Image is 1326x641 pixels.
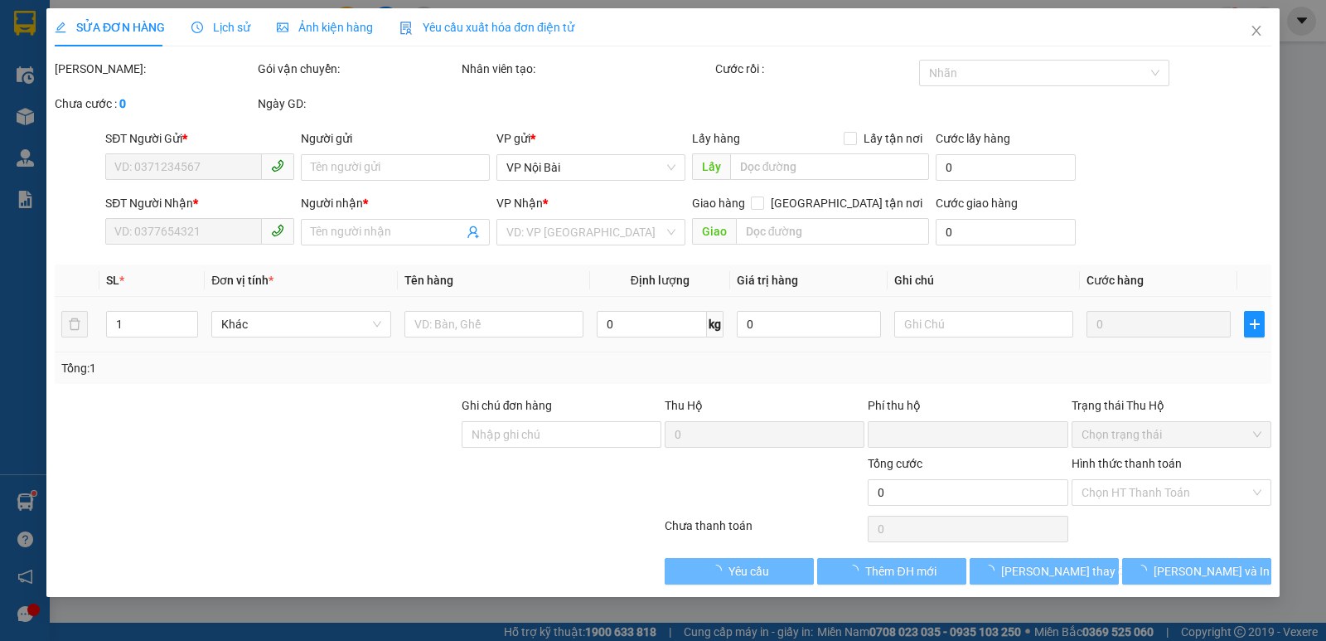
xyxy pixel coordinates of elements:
div: Người gửi [301,129,490,148]
label: Cước giao hàng [936,197,1018,210]
span: Lấy hàng [692,132,740,145]
span: [PERSON_NAME] và In [1154,562,1270,580]
span: loading [710,565,728,576]
span: Đơn vị tính [211,274,273,287]
span: Tổng cước [868,457,922,470]
span: VP Nội Bài [506,155,675,180]
span: close [1250,24,1263,37]
input: Ghi Chú [894,311,1073,337]
div: Nhân viên tạo: [462,60,713,78]
button: [PERSON_NAME] và In [1122,558,1271,585]
button: plus [1244,311,1265,337]
input: Dọc đường [730,153,930,180]
div: Cước rồi : [715,60,915,78]
span: user-add [467,226,480,239]
input: Cước lấy hàng [936,154,1076,181]
input: Cước giao hàng [936,219,1076,245]
input: Dọc đường [736,218,930,245]
span: Khác [221,312,380,337]
span: phone [271,159,284,172]
th: Ghi chú [888,265,1080,297]
div: Tổng: 1 [61,359,513,377]
div: [PERSON_NAME]: [55,60,254,78]
span: Cước hàng [1086,274,1144,287]
span: Chọn trạng thái [1082,422,1261,447]
div: SĐT Người Nhận [105,194,294,212]
span: Giá trị hàng [737,274,798,287]
span: Thu Hộ [665,399,703,412]
span: [PERSON_NAME] thay đổi [1001,562,1134,580]
span: loading [1135,565,1154,576]
span: [GEOGRAPHIC_DATA] tận nơi [764,194,929,212]
span: plus [1245,318,1264,331]
button: Yêu cầu [665,558,814,585]
button: Thêm ĐH mới [817,558,966,585]
div: Chưa cước : [55,95,254,113]
div: VP gửi [496,129,685,148]
span: VP Nhận [496,197,543,210]
div: Chưa thanh toán [663,517,866,546]
b: 0 [119,97,126,110]
span: Lấy [692,153,730,180]
span: Thêm ĐH mới [865,562,936,580]
span: clock-circle [191,22,203,33]
span: Giao [692,218,736,245]
span: loading [847,565,865,576]
input: 0 [1086,311,1231,337]
span: Tên hàng [404,274,453,287]
div: Ngày GD: [258,95,457,113]
span: SL [106,274,119,287]
span: Yêu cầu [728,562,769,580]
label: Hình thức thanh toán [1072,457,1182,470]
span: picture [277,22,288,33]
div: Người nhận [301,194,490,212]
div: Phí thu hộ [868,396,1067,421]
div: Trạng thái Thu Hộ [1072,396,1271,415]
img: icon [399,22,413,35]
span: Định lượng [631,274,690,287]
span: Ảnh kiện hàng [277,21,373,34]
span: phone [271,224,284,237]
span: kg [707,311,723,337]
button: Close [1233,8,1280,55]
span: Yêu cầu xuất hóa đơn điện tử [399,21,574,34]
button: delete [61,311,88,337]
label: Ghi chú đơn hàng [462,399,553,412]
input: VD: Bàn, Ghế [404,311,583,337]
span: Lịch sử [191,21,250,34]
div: Gói vận chuyển: [258,60,457,78]
span: Giao hàng [692,197,745,210]
span: loading [983,565,1001,576]
button: [PERSON_NAME] thay đổi [970,558,1119,585]
label: Cước lấy hàng [936,132,1010,145]
div: SĐT Người Gửi [105,129,294,148]
span: Lấy tận nơi [857,129,929,148]
span: edit [55,22,66,33]
span: SỬA ĐƠN HÀNG [55,21,165,34]
input: Ghi chú đơn hàng [462,421,661,448]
